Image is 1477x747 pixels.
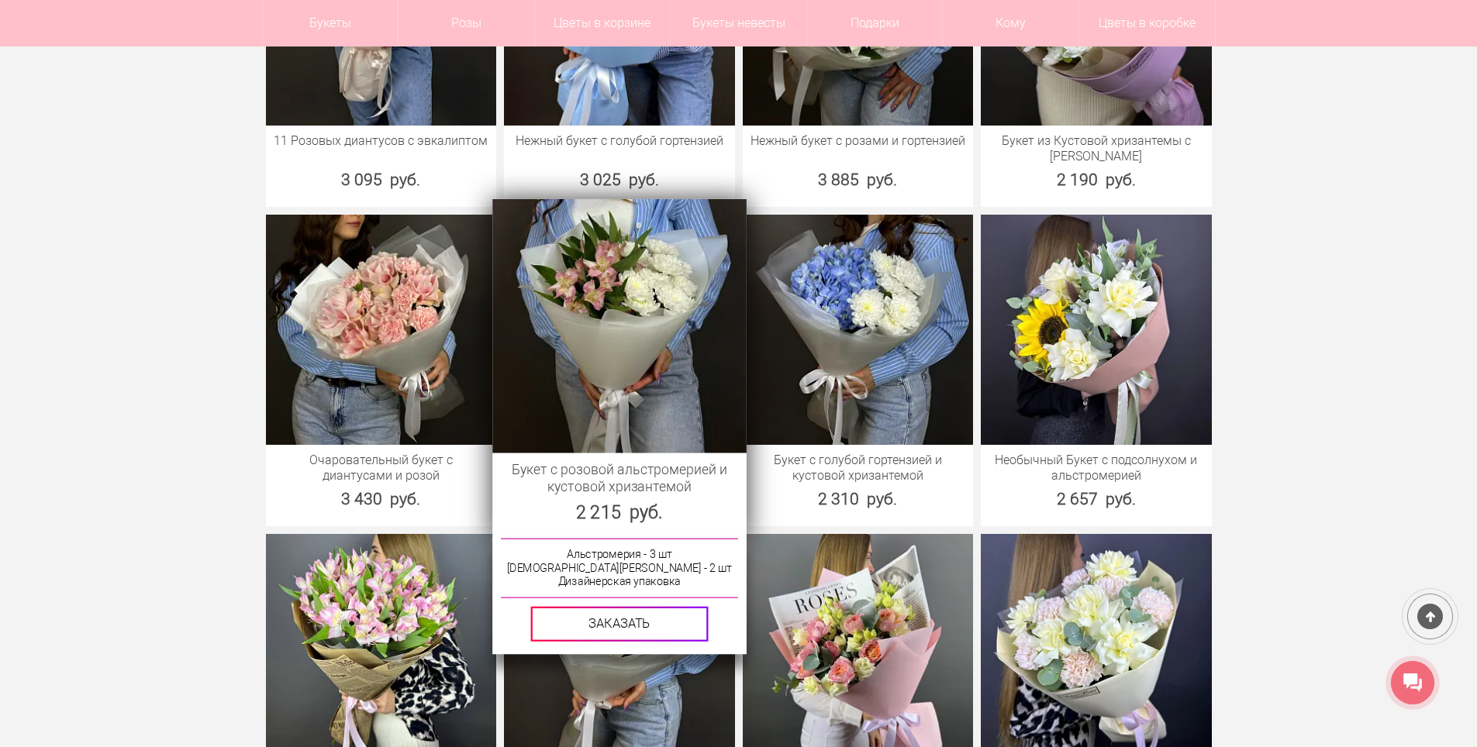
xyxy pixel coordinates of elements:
[743,168,974,191] div: 3 885 руб.
[512,133,727,149] a: Нежный букет с голубой гортензией
[274,453,489,484] a: Очаровательный букет с диантусами и розой
[989,133,1204,164] a: Букет из Кустовой хризантемы с [PERSON_NAME]
[751,453,966,484] a: Букет с голубой гортензией и кустовой хризантемой
[743,215,974,446] img: Букет с голубой гортензией и кустовой хризантемой
[504,168,735,191] div: 3 025 руб.
[266,487,497,511] div: 3 430 руб.
[266,168,497,191] div: 3 095 руб.
[266,215,497,446] img: Очаровательный букет с диантусами и розой
[501,461,737,495] a: Букет с розовой альстромерией и кустовой хризантемой
[492,499,746,525] div: 2 215 руб.
[743,487,974,511] div: 2 310 руб.
[981,168,1212,191] div: 2 190 руб.
[989,453,1204,484] a: Необычный Букет с подсолнухом и альстромерией
[751,133,966,149] a: Нежный букет с розами и гортензией
[274,133,489,149] a: 11 Розовых диантусов с эвкалиптом
[501,539,738,598] div: Альстромерия - 3 шт [DEMOGRAPHIC_DATA][PERSON_NAME] - 2 шт Дизайнерская упаковка
[981,215,1212,446] img: Необычный Букет с подсолнухом и альстромерией
[981,487,1212,511] div: 2 657 руб.
[492,198,746,452] img: Букет с розовой альстромерией и кустовой хризантемой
